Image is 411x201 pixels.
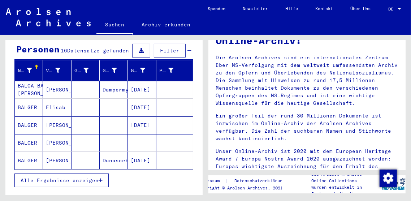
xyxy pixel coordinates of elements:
[159,65,184,76] div: Prisoner #
[216,147,398,178] p: Unser Online-Archiv ist 2020 mit dem European Heritage Award / Europa Nostra Award 2020 ausgezeic...
[14,174,109,187] button: Alle Ergebnisse anzeigen
[100,60,128,81] mat-header-cell: Geburt‏
[197,185,294,191] p: Copyright © Arolsen Archives, 2021
[160,47,179,54] span: Filter
[43,152,71,169] mat-cell: [PERSON_NAME]
[74,65,99,76] div: Geburtsname
[128,116,156,134] mat-cell: [DATE]
[229,177,294,185] a: Datenschutzerklärung
[16,43,60,56] div: Personen
[379,169,397,187] div: Zustimmung ändern
[46,65,71,76] div: Vorname
[197,177,225,185] a: Impressum
[21,177,99,184] span: Alle Ergebnisse anzeigen
[18,65,43,76] div: Nachname
[43,81,71,98] mat-cell: [PERSON_NAME]
[6,8,91,26] img: Arolsen_neg.svg
[133,16,199,33] a: Archiv erkunden
[380,170,397,187] img: Zustimmung ändern
[100,81,128,98] mat-cell: Dampermy
[128,99,156,116] mat-cell: [DATE]
[216,54,398,107] p: Die Arolsen Archives sind ein internationales Zentrum über NS-Verfolgung mit dem weltweit umfasse...
[15,134,43,151] mat-cell: BALGER
[18,67,32,74] div: Nachname
[61,47,68,54] span: 16
[103,65,127,76] div: Geburt‏
[128,60,156,81] mat-header-cell: Geburtsdatum
[311,171,381,184] p: Die Arolsen Archives Online-Collections
[43,116,71,134] mat-cell: [PERSON_NAME]
[128,152,156,169] mat-cell: [DATE]
[15,116,43,134] mat-cell: BALGER
[311,184,381,197] p: wurden entwickelt in Partnerschaft mit
[46,67,60,74] div: Vorname
[131,65,156,76] div: Geburtsdatum
[131,67,145,74] div: Geburtsdatum
[103,67,117,74] div: Geburt‏
[15,60,43,81] mat-header-cell: Nachname
[100,152,128,169] mat-cell: Dunasceb
[197,177,294,185] div: |
[43,60,71,81] mat-header-cell: Vorname
[388,7,396,12] span: DE
[159,67,173,74] div: Prisoner #
[216,112,398,142] p: Ein großer Teil der rund 30 Millionen Dokumente ist inzwischen im Online-Archiv der Arolsen Archi...
[154,44,186,57] button: Filter
[72,60,100,81] mat-header-cell: Geburtsname
[96,16,133,35] a: Suchen
[43,134,71,151] mat-cell: [PERSON_NAME]
[43,99,71,116] mat-cell: Elisab
[156,60,193,81] mat-header-cell: Prisoner #
[15,81,43,98] mat-cell: BALGA BALGER [PERSON_NAME]
[15,99,43,116] mat-cell: BALGER
[15,152,43,169] mat-cell: BALGER
[68,47,129,54] span: Datensätze gefunden
[74,67,88,74] div: Geburtsname
[128,81,156,98] mat-cell: [DATE]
